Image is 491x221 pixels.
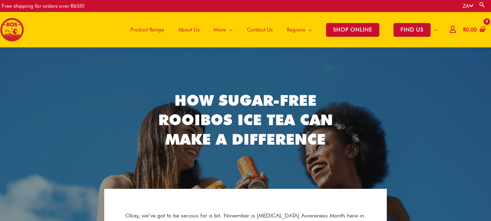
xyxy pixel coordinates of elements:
nav: Site Navigation [118,12,444,47]
span: Regions [287,19,305,40]
span: R [463,27,466,33]
a: Search button [479,1,486,8]
span: FIND US [394,23,431,37]
a: Product Range [123,12,171,47]
a: SHOP ONLINE [319,12,386,47]
span: Contact Us [247,19,273,40]
a: More [207,12,240,47]
span: SHOP ONLINE [326,23,379,37]
a: ZA [463,3,473,9]
a: About Us [171,12,207,47]
bdi: 0.00 [463,27,477,33]
span: About Us [178,19,200,40]
span: More [214,19,226,40]
span: Product Range [130,19,164,40]
a: Contact Us [240,12,280,47]
a: View Shopping Cart, empty [462,22,486,38]
h2: How Sugar-Free Rooibos Ice Tea Can Make a Difference [143,91,348,149]
a: Regions [280,12,319,47]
